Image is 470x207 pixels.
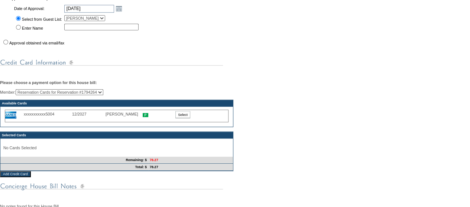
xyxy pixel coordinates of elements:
[22,17,62,21] label: Select from Guest List:
[24,112,72,116] div: xxxxxxxxxxx5004
[115,4,123,13] a: Open the calendar popup.
[5,111,16,118] img: icon_cc_amex.gif
[0,132,233,138] td: Selected Cards
[3,146,230,150] p: No Cards Selected
[148,157,233,164] td: 78.27
[72,112,106,116] div: 12/2027
[13,4,63,13] td: Date of Approval:
[22,26,43,30] label: Enter Name
[175,111,190,118] input: Select
[148,164,233,171] td: 78.27
[0,100,233,107] td: Available Cards
[0,164,148,171] td: Total: $
[106,112,143,116] div: [PERSON_NAME]
[0,157,148,164] td: Remaining: $
[143,113,148,117] img: icon_primary.gif
[9,41,64,45] label: Approval obtained via email/fax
